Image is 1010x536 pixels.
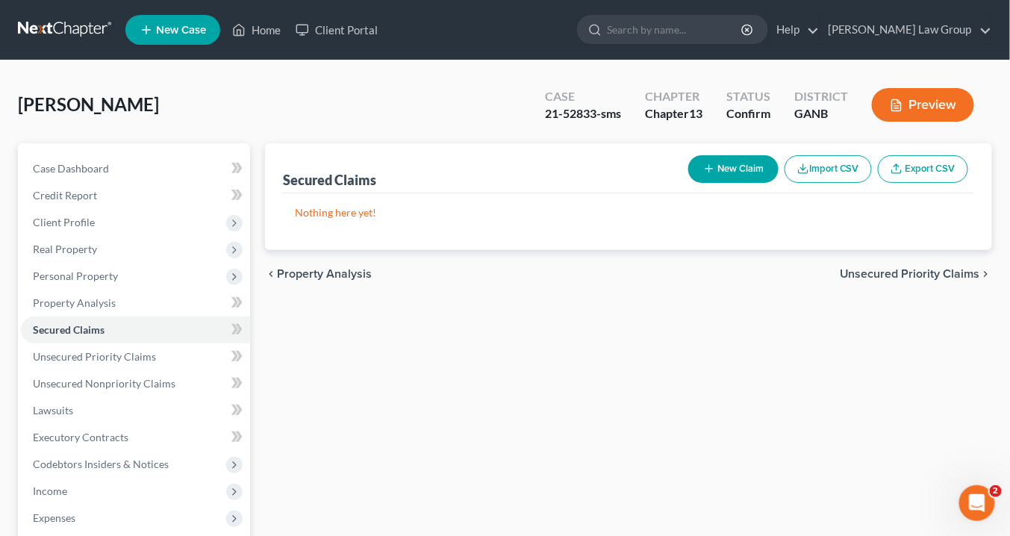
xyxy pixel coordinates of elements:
[33,484,67,497] span: Income
[33,511,75,524] span: Expenses
[277,268,372,280] span: Property Analysis
[769,16,819,43] a: Help
[980,268,992,280] i: chevron_right
[820,16,991,43] a: [PERSON_NAME] Law Group
[156,25,206,36] span: New Case
[689,106,702,120] span: 13
[840,268,992,280] button: Unsecured Priority Claims chevron_right
[840,268,980,280] span: Unsecured Priority Claims
[33,404,73,417] span: Lawsuits
[33,350,156,363] span: Unsecured Priority Claims
[21,397,250,424] a: Lawsuits
[18,93,159,115] span: [PERSON_NAME]
[33,162,109,175] span: Case Dashboard
[545,105,621,122] div: 21-52833-sms
[33,269,118,282] span: Personal Property
[688,155,779,183] button: New Claim
[33,431,128,443] span: Executory Contracts
[33,216,95,228] span: Client Profile
[872,88,974,122] button: Preview
[726,105,770,122] div: Confirm
[33,189,97,202] span: Credit Report
[21,182,250,209] a: Credit Report
[545,88,621,105] div: Case
[283,171,376,189] div: Secured Claims
[878,155,968,183] a: Export CSV
[990,485,1002,497] span: 2
[21,424,250,451] a: Executory Contracts
[785,155,872,183] button: Import CSV
[225,16,288,43] a: Home
[726,88,770,105] div: Status
[288,16,385,43] a: Client Portal
[794,88,848,105] div: District
[265,268,372,280] button: chevron_left Property Analysis
[607,16,744,43] input: Search by name...
[21,155,250,182] a: Case Dashboard
[21,317,250,343] a: Secured Claims
[295,205,962,220] p: Nothing here yet!
[645,105,702,122] div: Chapter
[265,268,277,280] i: chevron_left
[33,377,175,390] span: Unsecured Nonpriority Claims
[21,343,250,370] a: Unsecured Priority Claims
[33,458,169,470] span: Codebtors Insiders & Notices
[33,243,97,255] span: Real Property
[33,323,105,336] span: Secured Claims
[794,105,848,122] div: GANB
[959,485,995,521] iframe: Intercom live chat
[645,88,702,105] div: Chapter
[33,296,116,309] span: Property Analysis
[21,370,250,397] a: Unsecured Nonpriority Claims
[21,290,250,317] a: Property Analysis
